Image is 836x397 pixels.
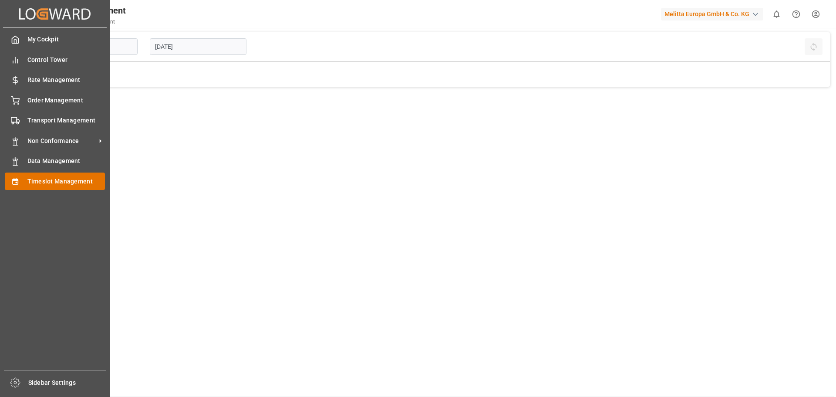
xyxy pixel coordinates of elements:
[27,35,105,44] span: My Cockpit
[27,96,105,105] span: Order Management
[27,136,96,146] span: Non Conformance
[27,156,105,166] span: Data Management
[150,38,246,55] input: DD.MM.YYYY
[27,55,105,64] span: Control Tower
[5,92,105,109] a: Order Management
[5,173,105,190] a: Timeslot Management
[5,31,105,48] a: My Cockpit
[27,75,105,85] span: Rate Management
[27,116,105,125] span: Transport Management
[5,153,105,170] a: Data Management
[28,378,106,387] span: Sidebar Settings
[5,112,105,129] a: Transport Management
[5,71,105,88] a: Rate Management
[27,177,105,186] span: Timeslot Management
